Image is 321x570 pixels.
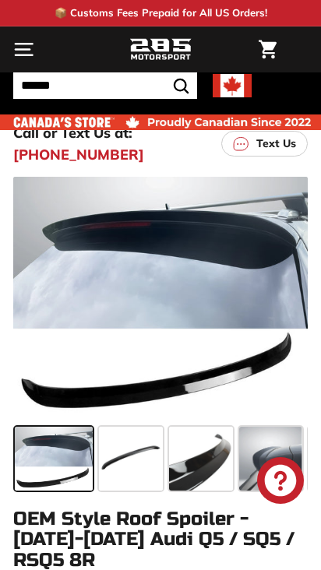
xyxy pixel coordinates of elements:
a: Cart [251,27,284,72]
inbox-online-store-chat: Shopify online store chat [252,457,309,508]
a: [PHONE_NUMBER] [13,144,144,165]
a: Text Us [221,131,308,157]
input: Search [13,72,197,99]
p: Call or Text Us at: [13,122,132,143]
img: Logo_285_Motorsport_areodynamics_components [129,37,192,63]
p: Text Us [256,135,296,152]
p: 📦 Customs Fees Prepaid for All US Orders! [55,5,267,21]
